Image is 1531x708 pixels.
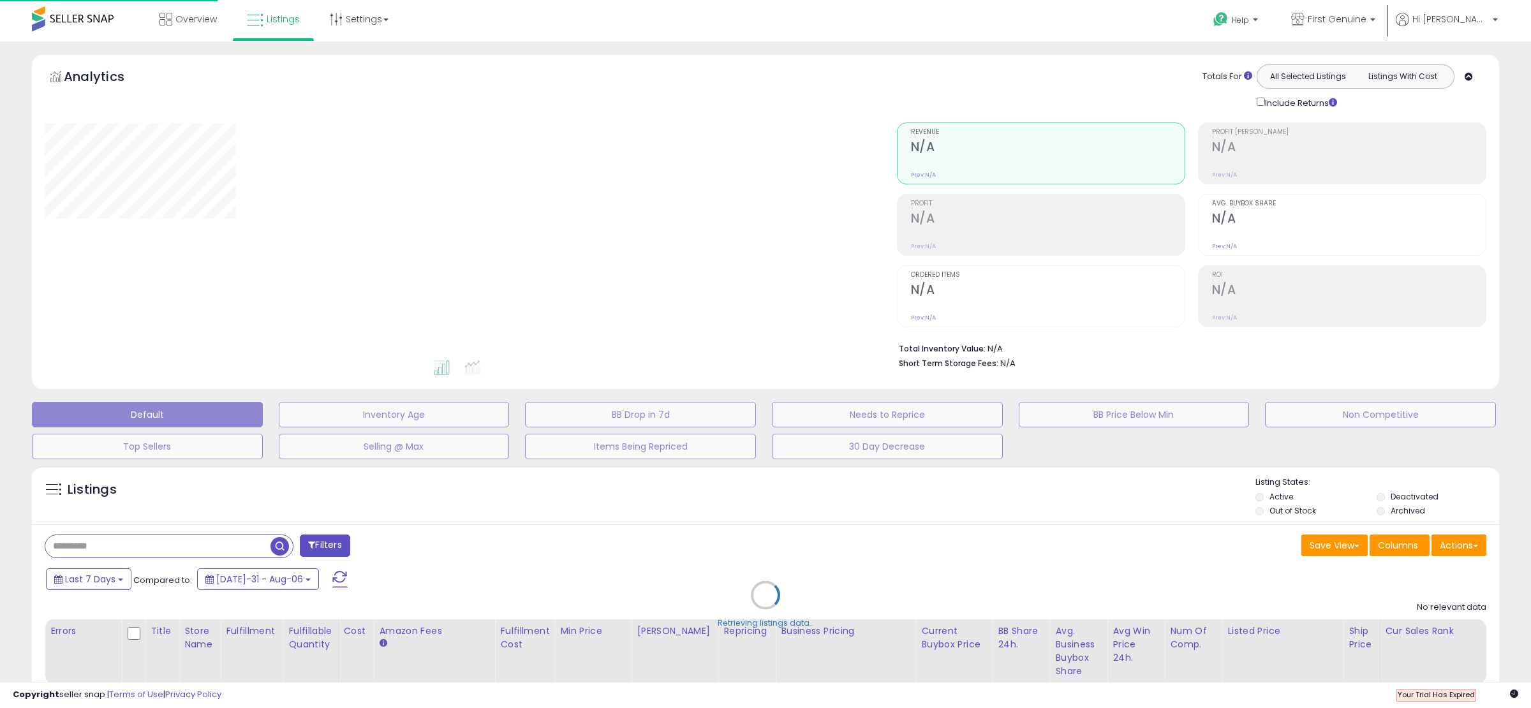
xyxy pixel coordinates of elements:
span: ROI [1212,272,1486,279]
button: Inventory Age [279,402,510,427]
li: N/A [899,340,1477,355]
i: Get Help [1213,11,1229,27]
h5: Analytics [64,68,149,89]
div: Retrieving listings data.. [718,617,813,629]
span: Help [1232,15,1249,26]
button: Needs to Reprice [772,402,1003,427]
span: Listings [267,13,300,26]
span: Ordered Items [911,272,1185,279]
h2: N/A [1212,211,1486,228]
a: Help [1203,2,1271,41]
button: Listings With Cost [1355,68,1450,85]
small: Prev: N/A [911,314,936,321]
small: Prev: N/A [1212,242,1237,250]
button: BB Price Below Min [1019,402,1250,427]
div: seller snap | | [13,689,221,701]
button: All Selected Listings [1261,68,1356,85]
h2: N/A [911,283,1185,300]
span: Profit [PERSON_NAME] [1212,129,1486,136]
h2: N/A [911,140,1185,157]
small: Prev: N/A [1212,314,1237,321]
div: Totals For [1202,71,1252,83]
h2: N/A [1212,140,1486,157]
span: Hi [PERSON_NAME] [1412,13,1489,26]
button: Selling @ Max [279,434,510,459]
button: Default [32,402,263,427]
small: Prev: N/A [1212,171,1237,179]
button: 30 Day Decrease [772,434,1003,459]
h2: N/A [911,211,1185,228]
span: Revenue [911,129,1185,136]
span: Avg. Buybox Share [1212,200,1486,207]
small: Prev: N/A [911,171,936,179]
button: Items Being Repriced [525,434,756,459]
button: BB Drop in 7d [525,402,756,427]
a: Hi [PERSON_NAME] [1396,13,1498,41]
span: Overview [175,13,217,26]
span: Profit [911,200,1185,207]
strong: Copyright [13,688,59,700]
button: Non Competitive [1265,402,1496,427]
div: Include Returns [1247,95,1352,110]
span: N/A [1000,357,1016,369]
b: Short Term Storage Fees: [899,358,998,369]
button: Top Sellers [32,434,263,459]
small: Prev: N/A [911,242,936,250]
span: First Genuine [1308,13,1366,26]
h2: N/A [1212,283,1486,300]
b: Total Inventory Value: [899,343,986,354]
